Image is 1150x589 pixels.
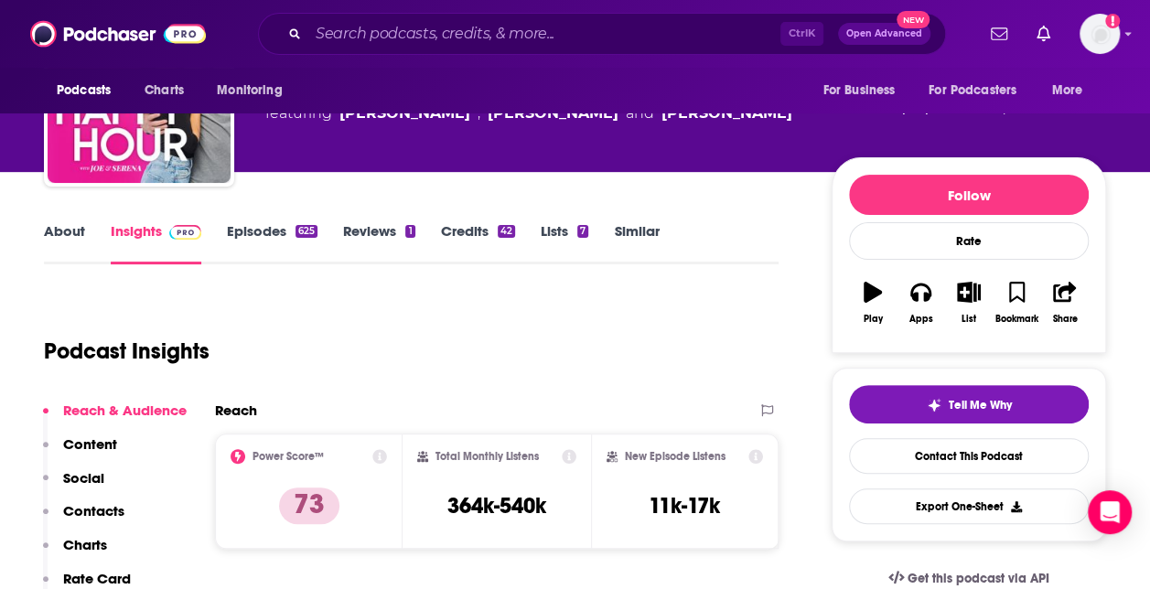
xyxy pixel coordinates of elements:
a: About [44,222,85,264]
img: tell me why sparkle [927,398,941,412]
h2: New Episode Listens [625,450,725,463]
button: Bookmark [993,270,1040,336]
button: Open AdvancedNew [838,23,930,45]
a: Serena Pitt [339,102,470,124]
button: open menu [917,73,1043,108]
p: Contacts [63,502,124,519]
button: open menu [204,73,306,108]
a: Show notifications dropdown [1029,18,1058,49]
a: Show notifications dropdown [983,18,1015,49]
div: Apps [909,314,933,325]
button: Follow [849,175,1089,215]
button: open menu [810,73,918,108]
button: Content [43,435,117,469]
button: Charts [43,536,107,570]
button: Apps [897,270,944,336]
button: Share [1041,270,1089,336]
div: Play [864,314,883,325]
div: 625 [296,225,317,238]
div: Share [1052,314,1077,325]
span: Get this podcast via API [908,571,1049,586]
a: Similar [614,222,659,264]
div: Bookmark [995,314,1038,325]
div: 1 [405,225,414,238]
p: Rate Card [63,570,131,587]
p: Content [63,435,117,453]
button: open menu [44,73,134,108]
h1: Podcast Insights [44,337,210,365]
input: Search podcasts, credits, & more... [308,19,780,48]
button: Play [849,270,897,336]
a: InsightsPodchaser Pro [111,222,201,264]
button: Show profile menu [1080,14,1120,54]
a: Episodes625 [227,222,317,264]
span: Monitoring [217,78,282,103]
a: Contact This Podcast [849,438,1089,474]
img: User Profile [1080,14,1120,54]
span: Tell Me Why [949,398,1012,412]
svg: Add a profile image [1105,14,1120,28]
a: Credits42 [441,222,515,264]
button: open menu [1039,73,1106,108]
span: Logged in as laprteam [1080,14,1120,54]
h2: Reach [215,402,257,419]
button: Export One-Sheet [849,488,1089,524]
p: Reach & Audience [63,402,187,419]
div: Open Intercom Messenger [1088,490,1132,534]
span: For Business [822,78,895,103]
button: List [945,270,993,336]
button: Contacts [43,502,124,536]
a: Charts [133,73,195,108]
div: List [962,314,976,325]
button: Reach & Audience [43,402,187,435]
p: Social [63,469,104,487]
span: and [626,102,654,124]
button: Social [43,469,104,503]
span: Charts [145,78,184,103]
div: Rate [849,222,1089,260]
span: More [1052,78,1083,103]
div: Search podcasts, credits, & more... [258,13,946,55]
a: Rachel Lindsay [661,102,792,124]
span: Open Advanced [846,29,922,38]
p: Charts [63,536,107,553]
span: , [478,102,480,124]
a: Lists7 [541,222,588,264]
a: Reviews1 [343,222,414,264]
button: tell me why sparkleTell Me Why [849,385,1089,423]
span: featuring [265,102,792,124]
h3: 364k-540k [447,492,546,519]
span: Podcasts [57,78,111,103]
h2: Power Score™ [253,450,324,463]
img: Podchaser - Follow, Share and Rate Podcasts [30,16,206,51]
h2: Total Monthly Listens [435,450,539,463]
p: 73 [279,487,339,524]
div: 7 [577,225,588,238]
span: Ctrl K [780,22,823,46]
img: Podchaser Pro [169,225,201,240]
a: Joe Amabile [488,102,618,124]
div: 42 [498,225,515,238]
span: For Podcasters [929,78,1016,103]
span: New [897,11,930,28]
h3: 11k-17k [649,492,720,519]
